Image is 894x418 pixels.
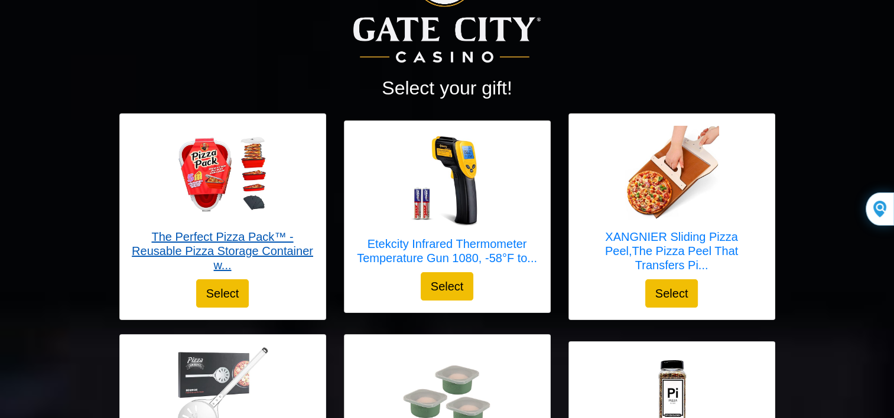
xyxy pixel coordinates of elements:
[175,132,270,215] img: The Perfect Pizza Pack™ - Reusable Pizza Storage Container with 5 Microwavable Serving Trays - BP...
[356,237,538,265] h5: Etekcity Infrared Thermometer Temperature Gun 1080, -58°F to...
[581,230,763,272] h5: XANGNIER Sliding Pizza Peel,The Pizza Peel That Transfers Pi...
[132,126,314,279] a: The Perfect Pizza Pack™ - Reusable Pizza Storage Container with 5 Microwavable Serving Trays - BP...
[421,272,474,301] button: Select
[625,126,719,220] img: XANGNIER Sliding Pizza Peel,The Pizza Peel That Transfers Pizza Perfectly,Super Magic Peel Pizza,...
[400,133,495,227] img: Etekcity Infrared Thermometer Temperature Gun 1080, -58°F to 1130°F for Meat Food Pizza Oven Grid...
[356,133,538,272] a: Etekcity Infrared Thermometer Temperature Gun 1080, -58°F to 1130°F for Meat Food Pizza Oven Grid...
[119,77,775,99] h2: Select your gift!
[581,126,763,279] a: XANGNIER Sliding Pizza Peel,The Pizza Peel That Transfers Pizza Perfectly,Super Magic Peel Pizza,...
[132,230,314,272] h5: The Perfect Pizza Pack™ - Reusable Pizza Storage Container w...
[196,279,249,308] button: Select
[645,279,698,308] button: Select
